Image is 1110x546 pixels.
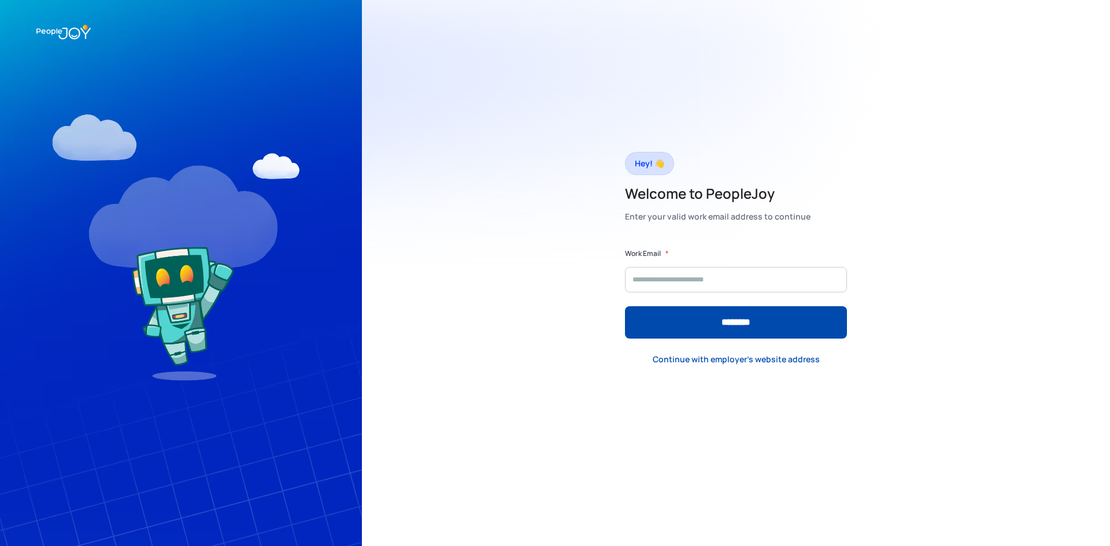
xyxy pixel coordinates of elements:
[625,248,847,339] form: Form
[625,184,811,203] h2: Welcome to PeopleJoy
[643,347,829,371] a: Continue with employer's website address
[625,248,661,259] label: Work Email
[653,354,820,365] div: Continue with employer's website address
[625,209,811,225] div: Enter your valid work email address to continue
[635,155,664,172] div: Hey! 👋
